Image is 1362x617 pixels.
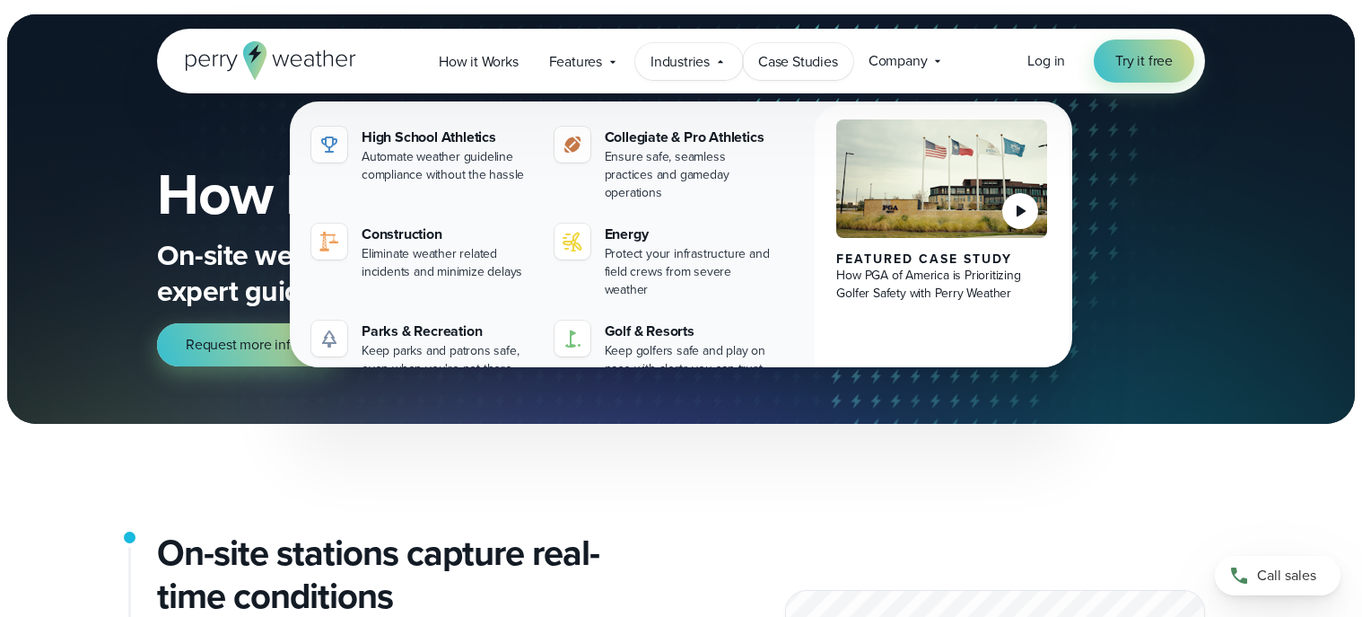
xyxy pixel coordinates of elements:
[319,134,340,155] img: highschool-icon.svg
[362,245,533,281] div: Eliminate weather related incidents and minimize delays
[1115,50,1173,72] span: Try it free
[157,237,875,309] p: On-site weather monitoring, automated alerts, and expert guidance— .
[743,43,853,80] a: Case Studies
[605,342,776,378] div: Keep golfers safe and play on pace with alerts you can trust
[423,43,534,80] a: How it Works
[319,328,340,349] img: parks-icon-grey.svg
[815,105,1069,400] a: PGA of America, Frisco Campus Featured Case Study How PGA of America is Prioritizing Golfer Safet...
[836,267,1047,303] div: How PGA of America is Prioritizing Golfer Safety with Perry Weather
[547,216,783,306] a: Energy Protect your infrastructure and field crews from severe weather
[319,231,340,252] img: noun-crane-7630938-1@2x.svg
[562,328,583,349] img: golf-iconV2.svg
[362,127,533,148] div: High School Athletics
[605,148,776,202] div: Ensure safe, seamless practices and gameday operations
[547,313,783,385] a: Golf & Resorts Keep golfers safe and play on pace with alerts you can trust
[549,51,602,73] span: Features
[1094,40,1194,83] a: Try it free
[157,165,936,223] h1: How Perry Weather Works
[304,216,540,288] a: Construction Eliminate weather related incidents and minimize delays
[650,51,710,73] span: Industries
[547,119,783,209] a: Collegiate & Pro Athletics Ensure safe, seamless practices and gameday operations
[439,51,519,73] span: How it Works
[304,313,540,385] a: Parks & Recreation Keep parks and patrons safe, even when you're not there
[362,342,533,378] div: Keep parks and patrons safe, even when you're not there
[157,323,342,366] a: Request more info
[605,245,776,299] div: Protect your infrastructure and field crews from severe weather
[1215,556,1340,595] a: Call sales
[1257,565,1316,586] span: Call sales
[869,50,928,72] span: Company
[362,321,533,342] div: Parks & Recreation
[836,119,1047,238] img: PGA of America, Frisco Campus
[562,134,583,155] img: proathletics-icon@2x-1.svg
[304,119,540,191] a: High School Athletics Automate weather guideline compliance without the hassle
[1027,50,1065,72] a: Log in
[362,148,533,184] div: Automate weather guideline compliance without the hassle
[605,224,776,245] div: Energy
[836,252,1047,267] div: Featured Case Study
[605,321,776,342] div: Golf & Resorts
[562,231,583,252] img: energy-icon@2x-1.svg
[605,127,776,148] div: Collegiate & Pro Athletics
[1027,50,1065,71] span: Log in
[758,51,838,73] span: Case Studies
[186,334,299,356] span: Request more info
[362,224,533,245] div: Construction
